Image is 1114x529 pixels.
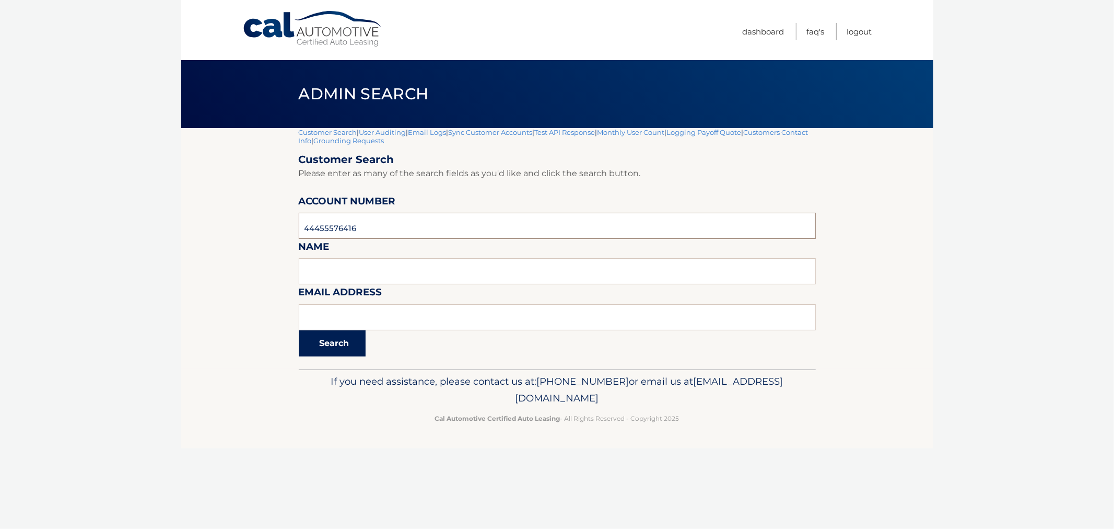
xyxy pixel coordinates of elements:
a: Grounding Requests [314,136,384,145]
a: Email Logs [408,128,447,136]
div: | | | | | | | | [299,128,816,369]
a: Customer Search [299,128,357,136]
a: FAQ's [807,23,825,40]
p: - All Rights Reserved - Copyright 2025 [306,413,809,424]
p: Please enter as many of the search fields as you'd like and click the search button. [299,166,816,181]
a: Monthly User Count [597,128,665,136]
span: Admin Search [299,84,429,103]
label: Account Number [299,193,396,213]
label: Email Address [299,284,382,304]
span: [PHONE_NUMBER] [537,375,629,387]
a: Cal Automotive [242,10,383,48]
a: Logging Payoff Quote [667,128,742,136]
a: Dashboard [743,23,784,40]
a: User Auditing [359,128,406,136]
a: Sync Customer Accounts [449,128,533,136]
a: Logout [847,23,872,40]
p: If you need assistance, please contact us at: or email us at [306,373,809,407]
strong: Cal Automotive Certified Auto Leasing [435,415,560,422]
a: Test API Response [535,128,595,136]
a: Customers Contact Info [299,128,808,145]
button: Search [299,330,366,356]
h2: Customer Search [299,153,816,166]
label: Name [299,239,330,258]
